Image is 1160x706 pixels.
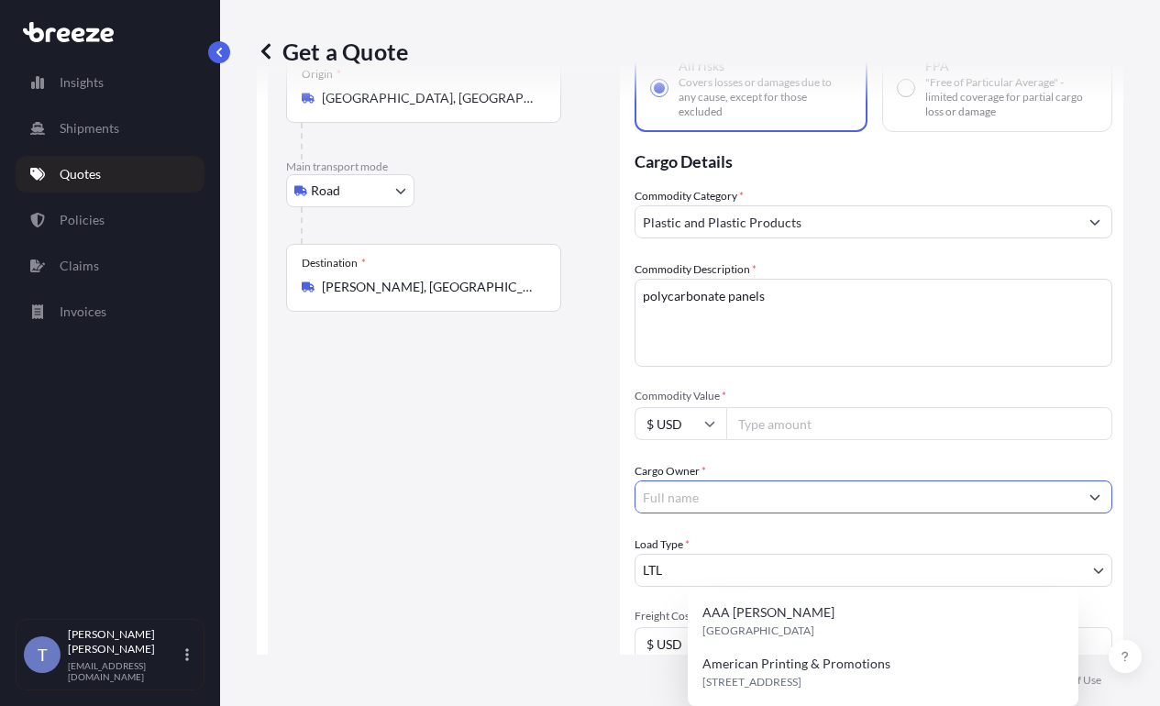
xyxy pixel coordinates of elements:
input: Select a commodity type [635,205,1078,238]
span: AAA [PERSON_NAME] [702,603,834,622]
p: Invoices [60,303,106,321]
label: Commodity Description [635,260,757,279]
p: Policies [60,211,105,229]
p: Insights [60,73,104,92]
p: Cargo Details [635,132,1112,187]
button: Show suggestions [1078,205,1111,238]
span: [STREET_ADDRESS] [702,673,801,691]
span: LTL [643,561,662,579]
input: Destination [322,278,538,296]
p: [EMAIL_ADDRESS][DOMAIN_NAME] [68,660,182,682]
p: Quotes [60,165,101,183]
span: American Printing & Promotions [702,655,890,673]
div: Destination [302,256,366,270]
input: Type amount [726,407,1112,440]
label: Commodity Category [635,187,744,205]
p: Get a Quote [257,37,408,66]
p: Claims [60,257,99,275]
span: Load Type [635,535,690,554]
span: Freight Cost [635,609,1112,623]
span: Road [311,182,340,200]
button: Show suggestions [1078,480,1111,513]
button: Select transport [286,174,414,207]
p: Shipments [60,119,119,138]
span: T [38,645,48,664]
label: Cargo Owner [635,462,706,480]
p: [PERSON_NAME] [PERSON_NAME] [68,627,182,656]
input: Full name [635,480,1078,513]
span: Commodity Value [635,389,1112,403]
p: Main transport mode [286,160,602,174]
span: [GEOGRAPHIC_DATA] [702,622,814,640]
